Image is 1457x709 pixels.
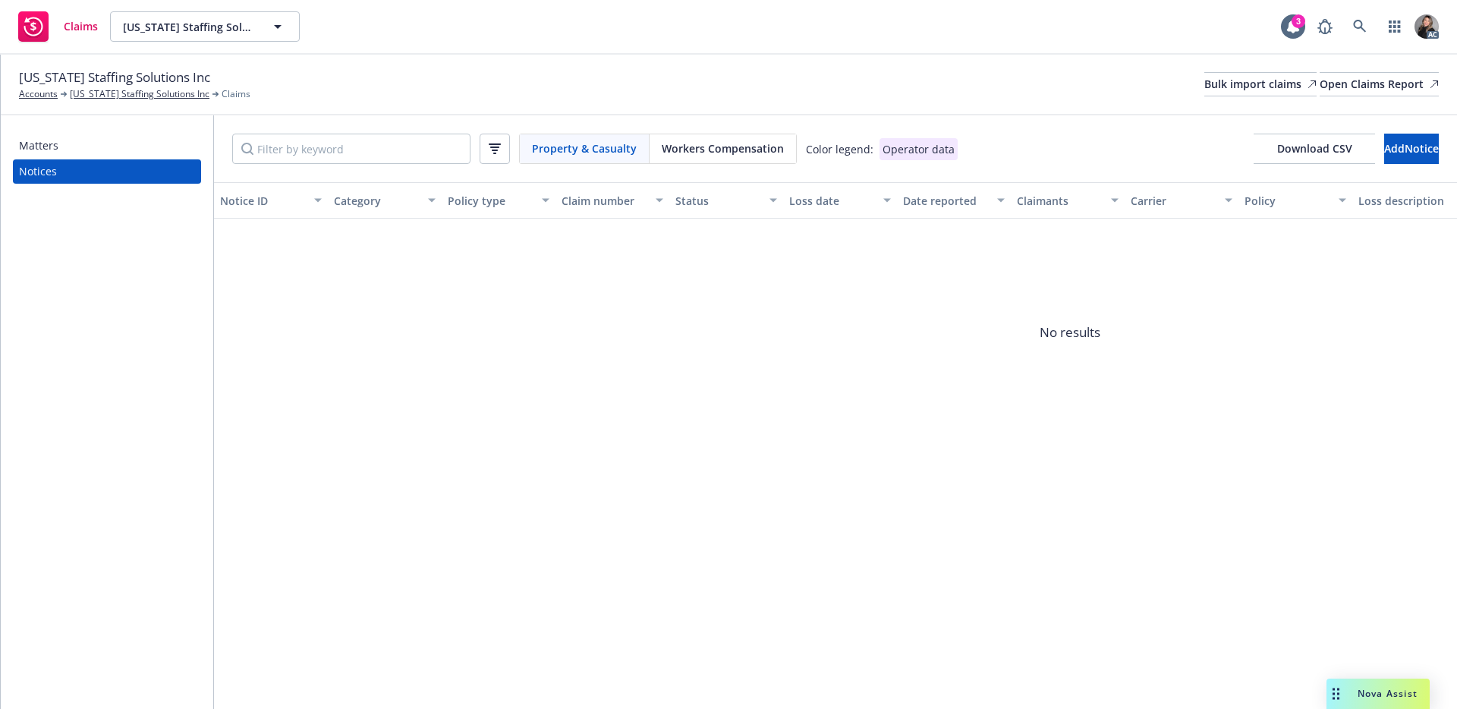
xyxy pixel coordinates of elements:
span: Workers Compensation [662,140,784,156]
div: Carrier [1131,193,1216,209]
div: Operator data [880,138,958,160]
input: Filter by keyword [232,134,470,164]
div: Policy [1245,193,1330,209]
button: Claim number [555,182,669,219]
div: Notices [19,159,57,184]
a: Report a Bug [1310,11,1340,42]
div: Date reported [903,193,988,209]
button: Category [328,182,442,219]
div: Notice ID [220,193,305,209]
button: Status [669,182,783,219]
button: Date reported [897,182,1011,219]
span: Claims [222,87,250,101]
a: [US_STATE] Staffing Solutions Inc [70,87,209,101]
div: Loss date [789,193,874,209]
a: Switch app [1380,11,1410,42]
button: Carrier [1125,182,1238,219]
a: Accounts [19,87,58,101]
img: photo [1415,14,1439,39]
div: Policy type [448,193,533,209]
div: Matters [19,134,58,158]
span: Nova Assist [1358,687,1418,700]
div: Drag to move [1326,679,1345,709]
span: Property & Casualty [532,140,637,156]
div: Color legend: [806,141,873,157]
button: Policy type [442,182,555,219]
span: [US_STATE] Staffing Solutions Inc [19,68,210,87]
span: Download CSV [1277,141,1352,156]
span: Add Notice [1384,141,1439,156]
button: Policy [1238,182,1352,219]
div: Claimants [1017,193,1102,209]
div: 3 [1292,14,1305,28]
span: [US_STATE] Staffing Solutions Inc [123,19,254,35]
button: [US_STATE] Staffing Solutions Inc [110,11,300,42]
a: Notices [13,159,201,184]
div: Open Claims Report [1320,73,1439,96]
div: Claim number [562,193,647,209]
button: Notice ID [214,182,328,219]
button: AddNotice [1384,134,1439,164]
div: Category [334,193,419,209]
div: Bulk import claims [1204,73,1317,96]
button: Nova Assist [1326,679,1430,709]
button: Download CSV [1254,134,1375,164]
a: Search [1345,11,1375,42]
a: Open Claims Report [1320,72,1439,96]
span: Claims [64,20,98,33]
div: Status [675,193,760,209]
button: Claimants [1011,182,1125,219]
button: Loss date [783,182,897,219]
a: Matters [13,134,201,158]
a: Bulk import claims [1204,72,1317,96]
